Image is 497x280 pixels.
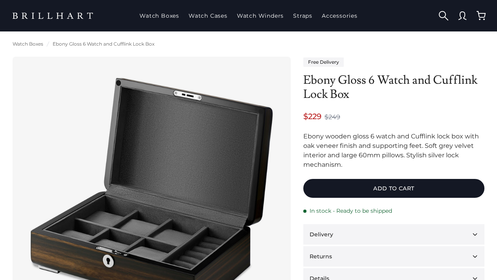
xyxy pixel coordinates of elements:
[13,41,43,47] a: Watch Boxes
[303,111,321,122] span: $229
[319,6,361,26] a: Accessories
[13,41,484,47] nav: breadcrumbs
[290,6,315,26] a: Straps
[53,41,154,47] a: Ebony Gloss 6 Watch and Cufflink Lock Box
[303,73,484,101] h1: Ebony Gloss 6 Watch and Cufflink Lock Box
[303,224,484,245] button: Delivery
[136,6,361,26] nav: Main
[310,207,392,215] span: In stock - Ready to be shipped
[234,6,287,26] a: Watch Winders
[325,112,340,122] span: $249
[303,132,484,169] div: Ebony wooden gloss 6 watch and Cufflink lock box with oak veneer finish and supporting feet. Soft...
[185,6,231,26] a: Watch Cases
[303,57,344,67] div: Free Delivery
[303,246,484,267] button: Returns
[136,6,182,26] a: Watch Boxes
[303,179,484,198] button: Add to cart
